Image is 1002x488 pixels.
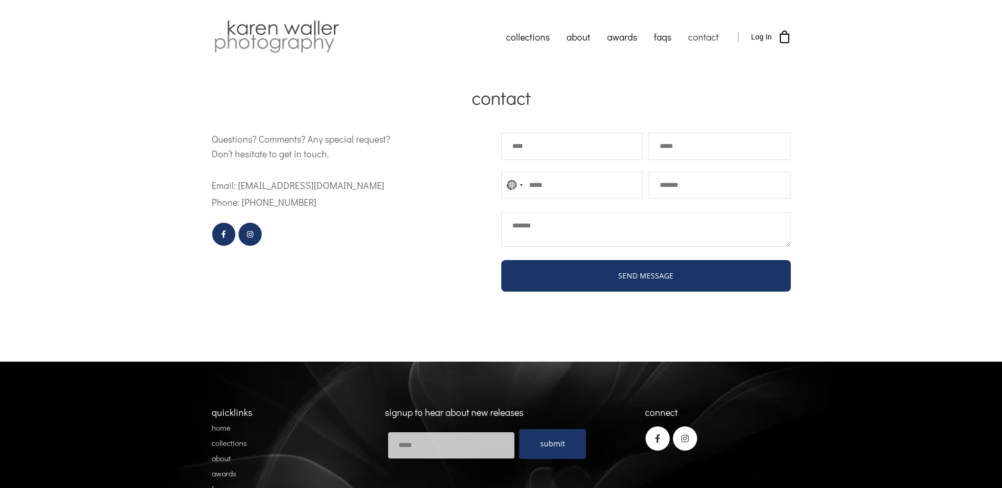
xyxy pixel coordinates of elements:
span: signup to hear about new releases [385,406,523,419]
span: Questions? Comments? Any special request? Don’t hesitate to get in touch. [212,133,390,161]
span: connect [645,406,678,419]
a: about [212,453,231,463]
a: awards [212,468,236,479]
span: Phone: [PHONE_NUMBER] [212,196,316,208]
a: SEND MESSAGE [501,260,791,292]
input: Email [388,432,515,459]
span: quicklinks [212,406,252,419]
a: faqs [646,24,680,50]
span: contact [472,85,531,110]
a: collections [212,437,247,448]
a: awards [599,24,646,50]
a: submit [519,429,586,459]
a: home [212,422,231,433]
img: Karen Waller Photography [212,18,342,55]
a: contact [680,24,727,50]
a: collections [498,24,558,50]
a: about [558,24,599,50]
span: Log In [751,33,772,41]
button: Selected country [502,172,526,198]
span: Email: [EMAIL_ADDRESS][DOMAIN_NAME] [212,179,384,192]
